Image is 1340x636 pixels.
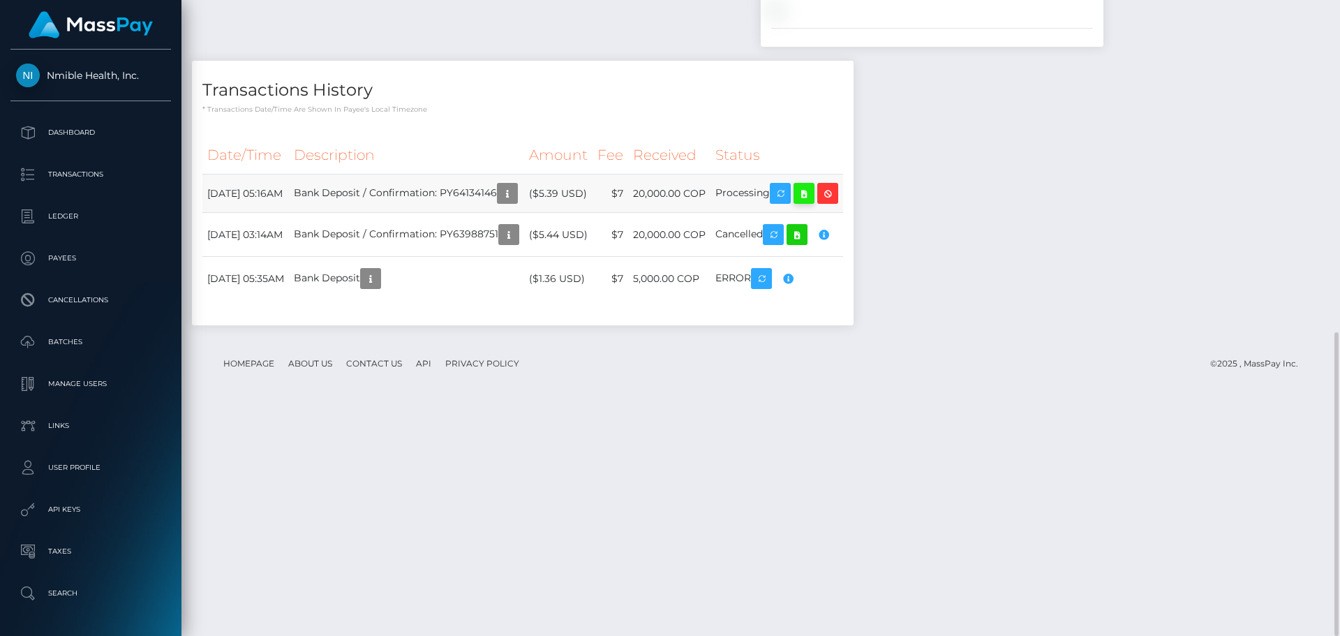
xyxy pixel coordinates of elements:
[1210,356,1309,371] div: © 2025 , MassPay Inc.
[16,290,165,311] p: Cancellations
[16,374,165,394] p: Manage Users
[10,69,171,82] span: Nmible Health, Inc.
[710,257,843,301] td: ERROR
[524,136,593,175] th: Amount
[628,175,710,213] td: 20,000.00 COP
[289,257,524,301] td: Bank Deposit
[593,175,628,213] td: $7
[628,136,710,175] th: Received
[710,213,843,257] td: Cancelled
[710,136,843,175] th: Status
[202,257,289,301] td: [DATE] 05:35AM
[593,136,628,175] th: Fee
[341,353,408,374] a: Contact Us
[10,241,171,276] a: Payees
[16,415,165,436] p: Links
[10,576,171,611] a: Search
[16,541,165,562] p: Taxes
[289,213,524,257] td: Bank Deposit / Confirmation: PY63988751
[524,257,593,301] td: ($1.36 USD)
[710,175,843,213] td: Processing
[16,457,165,478] p: User Profile
[628,213,710,257] td: 20,000.00 COP
[10,115,171,150] a: Dashboard
[29,11,153,38] img: MassPay Logo
[593,257,628,301] td: $7
[10,283,171,318] a: Cancellations
[628,257,710,301] td: 5,000.00 COP
[10,492,171,527] a: API Keys
[218,353,280,374] a: Homepage
[202,78,843,103] h4: Transactions History
[16,64,40,87] img: Nmible Health, Inc.
[10,450,171,485] a: User Profile
[16,332,165,353] p: Batches
[202,213,289,257] td: [DATE] 03:14AM
[10,199,171,234] a: Ledger
[440,353,525,374] a: Privacy Policy
[593,213,628,257] td: $7
[202,104,843,114] p: * Transactions date/time are shown in payee's local timezone
[289,136,524,175] th: Description
[16,164,165,185] p: Transactions
[10,367,171,401] a: Manage Users
[10,325,171,360] a: Batches
[524,213,593,257] td: ($5.44 USD)
[202,175,289,213] td: [DATE] 05:16AM
[410,353,437,374] a: API
[524,175,593,213] td: ($5.39 USD)
[283,353,338,374] a: About Us
[16,206,165,227] p: Ledger
[16,499,165,520] p: API Keys
[16,583,165,604] p: Search
[10,534,171,569] a: Taxes
[16,248,165,269] p: Payees
[202,136,289,175] th: Date/Time
[10,408,171,443] a: Links
[16,122,165,143] p: Dashboard
[10,157,171,192] a: Transactions
[771,4,782,15] img: 4d8b8cae-a1f2-451f-bc0a-044f286b958c
[289,175,524,213] td: Bank Deposit / Confirmation: PY64134146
